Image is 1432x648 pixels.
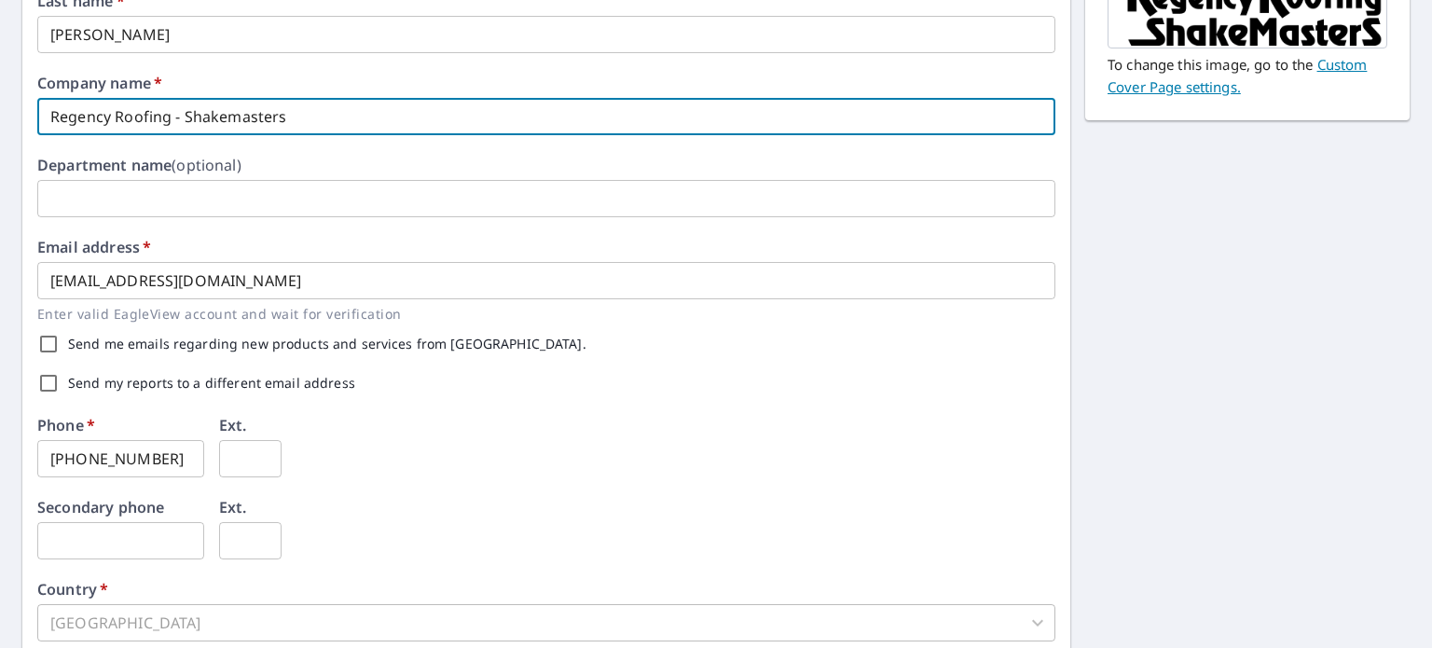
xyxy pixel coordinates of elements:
label: Department name [37,158,241,172]
div: [GEOGRAPHIC_DATA] [37,604,1055,641]
label: Secondary phone [37,500,164,515]
label: Ext. [219,418,247,433]
label: Email address [37,240,151,255]
label: Country [37,582,108,597]
label: Ext. [219,500,247,515]
b: (optional) [172,155,241,175]
label: Send me emails regarding new products and services from [GEOGRAPHIC_DATA]. [68,338,586,351]
label: Send my reports to a different email address [68,377,355,390]
p: Enter valid EagleView account and wait for verification [37,303,1042,324]
label: Phone [37,418,95,433]
p: To change this image, go to the [1108,48,1387,98]
label: Company name [37,76,162,90]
